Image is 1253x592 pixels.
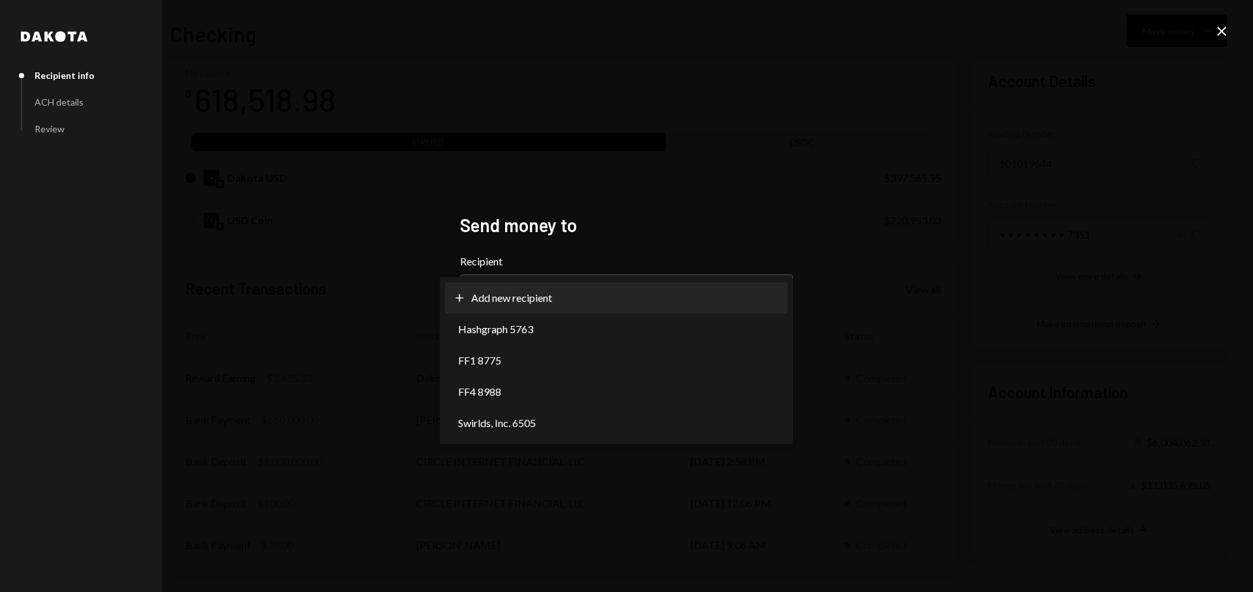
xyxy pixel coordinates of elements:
label: Recipient [460,254,793,269]
span: FF1 8775 [458,353,501,368]
span: FF4 8988 [458,384,501,400]
h2: Send money to [460,213,793,238]
span: Hashgraph 5763 [458,321,533,337]
span: Swirlds, Inc. 6505 [458,415,536,431]
div: Recipient info [35,70,95,81]
div: Review [35,123,65,134]
span: Add new recipient [471,290,552,306]
button: Recipient [460,274,793,311]
div: ACH details [35,96,84,108]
